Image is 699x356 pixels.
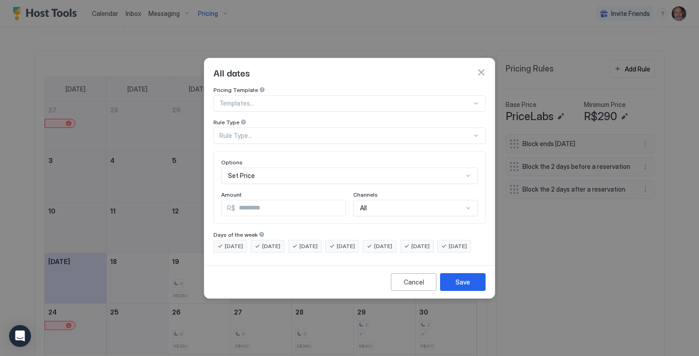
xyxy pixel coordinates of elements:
span: [DATE] [299,242,318,250]
div: Rule Type... [219,132,472,140]
input: Input Field [235,200,345,216]
span: [DATE] [411,242,430,250]
div: Open Intercom Messenger [9,325,31,347]
span: Set Price [228,172,255,180]
button: Save [440,273,486,291]
span: [DATE] [262,242,280,250]
div: Save [456,277,470,287]
span: Days of the week [213,231,258,238]
span: Options [221,159,243,166]
span: [DATE] [225,242,243,250]
span: All dates [213,66,250,79]
span: Pricing Template [213,86,258,93]
span: [DATE] [374,242,392,250]
span: R$ [227,204,235,212]
span: Rule Type [213,119,239,126]
span: All [360,204,367,212]
span: Amount [221,191,242,198]
div: Cancel [404,277,424,287]
span: [DATE] [449,242,467,250]
span: [DATE] [337,242,355,250]
span: Channels [353,191,378,198]
button: Cancel [391,273,436,291]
